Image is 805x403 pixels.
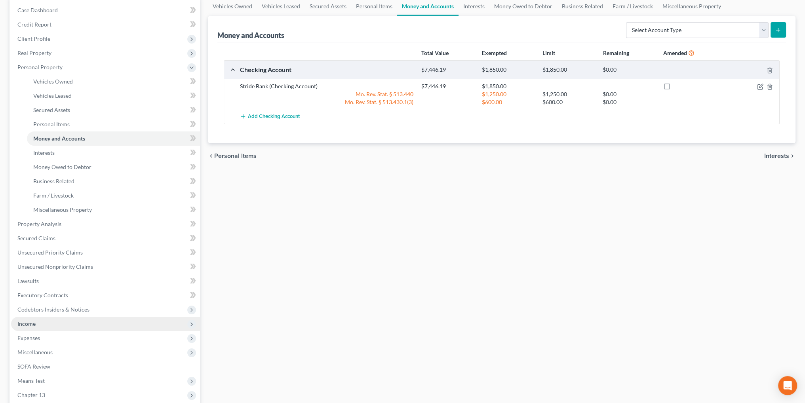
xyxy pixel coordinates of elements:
[236,98,417,106] div: Mo. Rev. Stat. § 513.430.1(3)
[33,206,92,213] span: Miscellaneous Property
[11,260,200,274] a: Unsecured Nonpriority Claims
[17,392,45,398] span: Chapter 13
[236,90,417,98] div: Mo. Rev. Stat. § 513.440
[27,146,200,160] a: Interests
[33,149,55,156] span: Interests
[789,153,795,159] i: chevron_right
[27,74,200,89] a: Vehicles Owned
[478,98,539,106] div: $600.00
[538,90,599,98] div: $1,250.00
[417,82,478,90] div: $7,446.19
[17,235,55,241] span: Secured Claims
[538,66,599,74] div: $1,850.00
[236,82,417,90] div: Stride Bank (Checking Account)
[214,153,257,159] span: Personal Items
[17,306,89,313] span: Codebtors Insiders & Notices
[17,263,93,270] span: Unsecured Nonpriority Claims
[27,188,200,203] a: Farm / Livestock
[17,64,63,70] span: Personal Property
[482,49,507,56] strong: Exempted
[17,363,50,370] span: SOFA Review
[33,106,70,113] span: Secured Assets
[33,192,74,199] span: Farm / Livestock
[240,109,300,124] button: Add Checking Account
[33,78,73,85] span: Vehicles Owned
[17,21,51,28] span: Credit Report
[17,349,53,355] span: Miscellaneous
[33,135,85,142] span: Money and Accounts
[208,153,214,159] i: chevron_left
[27,103,200,117] a: Secured Assets
[11,3,200,17] a: Case Dashboard
[33,178,74,184] span: Business Related
[27,117,200,131] a: Personal Items
[33,92,72,99] span: Vehicles Leased
[236,65,417,74] div: Checking Account
[11,231,200,245] a: Secured Claims
[11,217,200,231] a: Property Analysis
[17,320,36,327] span: Income
[11,17,200,32] a: Credit Report
[27,174,200,188] a: Business Related
[417,66,478,74] div: $7,446.19
[538,98,599,106] div: $600.00
[217,30,284,40] div: Money and Accounts
[599,90,659,98] div: $0.00
[27,89,200,103] a: Vehicles Leased
[17,221,61,227] span: Property Analysis
[603,49,629,56] strong: Remaining
[17,292,68,298] span: Executory Contracts
[11,288,200,302] a: Executory Contracts
[33,121,70,127] span: Personal Items
[478,66,539,74] div: $1,850.00
[599,66,659,74] div: $0.00
[248,114,300,120] span: Add Checking Account
[11,359,200,374] a: SOFA Review
[208,153,257,159] button: chevron_left Personal Items
[27,131,200,146] a: Money and Accounts
[33,163,91,170] span: Money Owed to Debtor
[542,49,555,56] strong: Limit
[599,98,659,106] div: $0.00
[764,153,795,159] button: Interests chevron_right
[17,249,83,256] span: Unsecured Priority Claims
[778,376,797,395] div: Open Intercom Messenger
[11,274,200,288] a: Lawsuits
[17,49,51,56] span: Real Property
[663,49,687,56] strong: Amended
[27,160,200,174] a: Money Owed to Debtor
[17,278,39,284] span: Lawsuits
[478,90,539,98] div: $1,250.00
[17,377,45,384] span: Means Test
[27,203,200,217] a: Miscellaneous Property
[17,7,58,13] span: Case Dashboard
[421,49,449,56] strong: Total Value
[17,335,40,341] span: Expenses
[764,153,789,159] span: Interests
[478,82,539,90] div: $1,850.00
[11,245,200,260] a: Unsecured Priority Claims
[17,35,50,42] span: Client Profile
